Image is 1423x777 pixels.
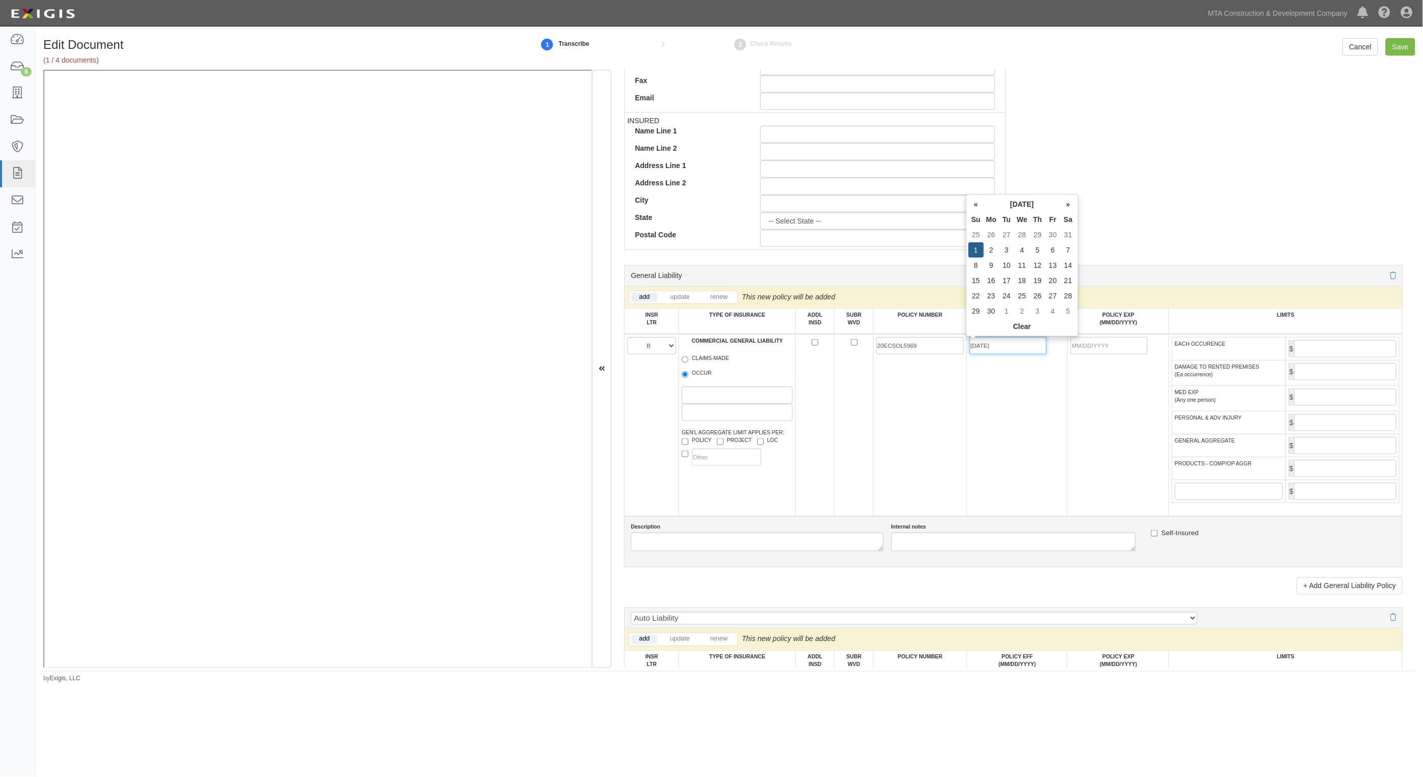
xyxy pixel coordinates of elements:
label: PRODUCTS - COMP/OP AGGR [1175,460,1252,467]
td: 2 [1014,303,1030,319]
td: 7 [1061,242,1076,258]
td: 15 [969,273,984,288]
td: 23 [984,288,999,303]
span: $ [1288,437,1294,454]
a: Check Results [733,33,748,55]
td: 27 [999,227,1014,242]
label: Internal notes [891,523,926,531]
td: 28 [1014,227,1030,242]
small: Transcribe [559,40,589,47]
td: 6 [1045,242,1061,258]
a: Delete policy [1382,271,1396,280]
td: 27 [1045,288,1061,303]
label: COMMERCIAL GENERAL LIABILITY [691,337,783,345]
td: 19 [1030,273,1045,288]
label: Name Line 1 [627,126,753,136]
label: State [627,212,753,223]
span: $ [1288,340,1294,357]
label: INSR LTR [646,311,658,326]
img: logo-5460c22ac91f19d4615b14bd174203de0afe785f0fc80cf4dbbc73dc1793850b.png [8,5,78,23]
a: Delete policy [1382,614,1396,622]
label: EACH OCCURENCE [1175,340,1226,348]
a: renew [703,635,735,644]
td: 5 [1030,242,1045,258]
a: + Add General Liability Policy [1297,577,1403,595]
td: 24 [999,288,1014,303]
th: « [969,197,984,212]
th: [DATE] [984,197,1061,212]
td: 22 [969,288,984,303]
th: » [1061,197,1076,212]
td: 8 [969,258,984,273]
label: PERSONAL & ADV INJURY [1175,414,1242,422]
div: 6 [21,67,32,76]
label: City [627,195,753,205]
td: 5 [1061,303,1076,319]
label: Email [627,93,753,103]
span: $ [1288,388,1294,406]
label: Postal Code [627,230,753,240]
td: 10 [999,258,1014,273]
th: Fr [1045,212,1061,227]
td: 16 [984,273,999,288]
td: 25 [969,227,984,242]
td: 29 [1030,227,1045,242]
td: 30 [984,303,999,319]
label: Self-Insured [1151,528,1199,538]
input: PROJECT [717,438,723,445]
th: We [1014,212,1030,227]
input: MM/DD/YYYY [1070,337,1147,354]
label: INSR LTR [646,653,658,669]
th: Mo [984,212,999,227]
label: CLAIMS-MADE [682,354,729,365]
label: ADDL INSD [808,311,822,326]
td: 26 [1030,288,1045,303]
label: Address Line 1 [627,160,753,171]
label: TYPE OF INSURANCE [709,311,765,319]
label: GENERAL AGGREGATE [1175,437,1235,445]
h1: Edit Document [43,38,491,51]
input: CLAIMS-MADE [682,356,688,363]
td: 17 [999,273,1014,288]
label: Address Line 2 [627,178,753,188]
label: PROJECT [717,436,752,447]
td: 1 [969,242,984,258]
td: 1 [999,303,1014,319]
h5: (1 / 4 documents) [43,57,491,64]
div: GEN'L AGGREGATE LIMIT APPLIES PER: [682,429,793,468]
a: renew [703,293,735,302]
label: LOC [757,436,778,447]
label: POLICY [682,436,712,447]
label: LIMITS [1277,653,1294,661]
td: 4 [1014,242,1030,258]
label: Name Line 2 [627,143,753,153]
a: add [631,635,657,644]
strong: 1 [540,39,555,51]
td: 3 [1030,303,1045,319]
a: Cancel [1343,38,1378,55]
td: INSURED [625,113,1006,249]
label: ADDL INSD [808,653,822,669]
a: MTA Construction & Development Company [1203,3,1353,23]
td: 13 [1045,258,1061,273]
span: This new policy will be added [742,293,835,301]
a: 1 [540,33,555,55]
td: 28 [1061,288,1076,303]
label: LIMITS [1277,311,1294,319]
th: Clear [969,319,1076,334]
a: update [662,293,697,302]
div: General Liability [624,265,1403,287]
span: $ [1288,460,1294,477]
input: LOC [757,438,764,445]
input: POLICY [682,438,688,445]
td: 18 [1014,273,1030,288]
i: Help Center - Complianz [1379,7,1391,19]
td: 9 [984,258,999,273]
span: $ [1288,414,1294,431]
th: Th [1030,212,1045,227]
input: Self-Insured [1151,530,1158,537]
a: update [662,635,697,644]
th: Su [969,212,984,227]
td: 14 [1061,258,1076,273]
span: This new policy will be added [742,635,835,643]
